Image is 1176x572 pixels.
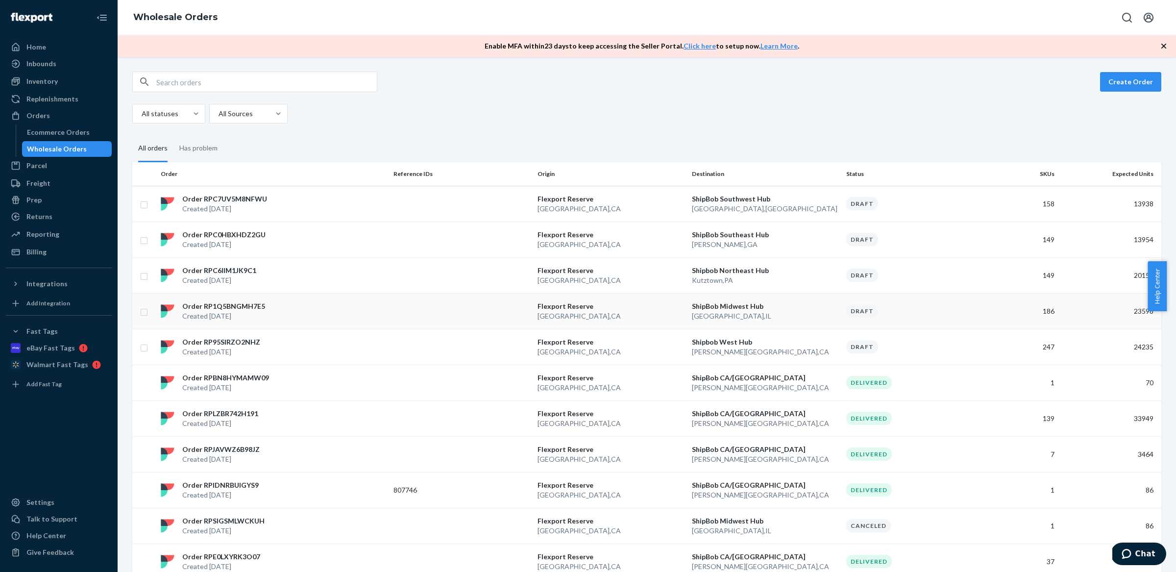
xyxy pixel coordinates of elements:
[26,497,54,507] div: Settings
[538,204,684,214] p: [GEOGRAPHIC_DATA] , CA
[26,326,58,336] div: Fast Tags
[1058,257,1161,293] td: 20156
[846,519,891,532] div: Canceled
[986,257,1058,293] td: 149
[986,508,1058,544] td: 1
[26,59,56,69] div: Inbounds
[26,247,47,257] div: Billing
[538,552,684,562] p: Flexport Reserve
[538,230,684,240] p: Flexport Reserve
[26,279,68,289] div: Integrations
[6,74,112,89] a: Inventory
[485,41,799,51] p: Enable MFA within 23 days to keep accessing the Seller Portal. to setup now. .
[538,409,684,419] p: Flexport Reserve
[6,376,112,392] a: Add Fast Tag
[6,108,112,124] a: Orders
[6,175,112,191] a: Freight
[538,454,684,464] p: [GEOGRAPHIC_DATA] , CA
[692,454,838,464] p: [PERSON_NAME][GEOGRAPHIC_DATA] , CA
[692,204,838,214] p: [GEOGRAPHIC_DATA] , [GEOGRAPHIC_DATA]
[692,409,838,419] p: ShipBob CA/[GEOGRAPHIC_DATA]
[27,144,87,154] div: Wholesale Orders
[538,266,684,275] p: Flexport Reserve
[26,547,74,557] div: Give Feedback
[986,162,1058,186] th: SKUs
[161,304,174,318] img: flexport logo
[6,323,112,339] button: Fast Tags
[182,373,269,383] p: Order RPBN8HYMAMW09
[692,552,838,562] p: ShipBob CA/[GEOGRAPHIC_DATA]
[179,135,218,161] div: Has problem
[125,3,225,32] ol: breadcrumbs
[26,380,62,388] div: Add Fast Tag
[538,275,684,285] p: [GEOGRAPHIC_DATA] , CA
[986,436,1058,472] td: 7
[161,269,174,282] img: flexport logo
[26,111,50,121] div: Orders
[182,230,266,240] p: Order RPC0HBXHDZ2GU
[26,299,70,307] div: Add Integration
[538,240,684,249] p: [GEOGRAPHIC_DATA] , CA
[22,141,112,157] a: Wholesale Orders
[11,13,52,23] img: Flexport logo
[141,109,142,119] input: All statuses
[6,39,112,55] a: Home
[846,304,878,318] div: Draft
[26,178,50,188] div: Freight
[842,162,986,186] th: Status
[846,197,878,210] div: Draft
[538,194,684,204] p: Flexport Reserve
[6,56,112,72] a: Inbounds
[182,419,258,428] p: Created [DATE]
[692,562,838,572] p: [PERSON_NAME][GEOGRAPHIC_DATA] , CA
[161,412,174,425] img: flexport logo
[538,526,684,536] p: [GEOGRAPHIC_DATA] , CA
[846,233,878,246] div: Draft
[26,531,66,541] div: Help Center
[1058,222,1161,257] td: 13954
[390,162,534,186] th: Reference IDs
[161,483,174,497] img: flexport logo
[1058,186,1161,222] td: 13938
[182,311,265,321] p: Created [DATE]
[846,483,892,497] div: Delivered
[1058,162,1161,186] th: Expected Units
[218,109,219,119] input: All Sources
[6,528,112,544] a: Help Center
[161,197,174,211] img: flexport logo
[161,233,174,247] img: flexport logo
[6,158,112,174] a: Parcel
[1058,293,1161,329] td: 23598
[1117,8,1137,27] button: Open Search Box
[986,186,1058,222] td: 158
[692,275,838,285] p: Kutztown , PA
[182,383,269,393] p: Created [DATE]
[986,329,1058,365] td: 247
[538,311,684,321] p: [GEOGRAPHIC_DATA] , CA
[986,365,1058,400] td: 1
[538,516,684,526] p: Flexport Reserve
[692,480,838,490] p: ShipBob CA/[GEOGRAPHIC_DATA]
[26,42,46,52] div: Home
[27,127,90,137] div: Ecommerce Orders
[26,514,77,524] div: Talk to Support
[846,555,892,568] div: Delivered
[692,337,838,347] p: Shipbob West Hub
[26,343,75,353] div: eBay Fast Tags
[538,445,684,454] p: Flexport Reserve
[692,347,838,357] p: [PERSON_NAME][GEOGRAPHIC_DATA] , CA
[182,526,265,536] p: Created [DATE]
[986,222,1058,257] td: 149
[538,301,684,311] p: Flexport Reserve
[1139,8,1158,27] button: Open account menu
[182,194,267,204] p: Order RPC7UV5M8NFWU
[692,373,838,383] p: ShipBob CA/[GEOGRAPHIC_DATA]
[1058,508,1161,544] td: 86
[6,545,112,560] button: Give Feedback
[182,240,266,249] p: Created [DATE]
[1058,329,1161,365] td: 24235
[6,495,112,510] a: Settings
[26,360,88,370] div: Walmart Fast Tags
[26,161,47,171] div: Parcel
